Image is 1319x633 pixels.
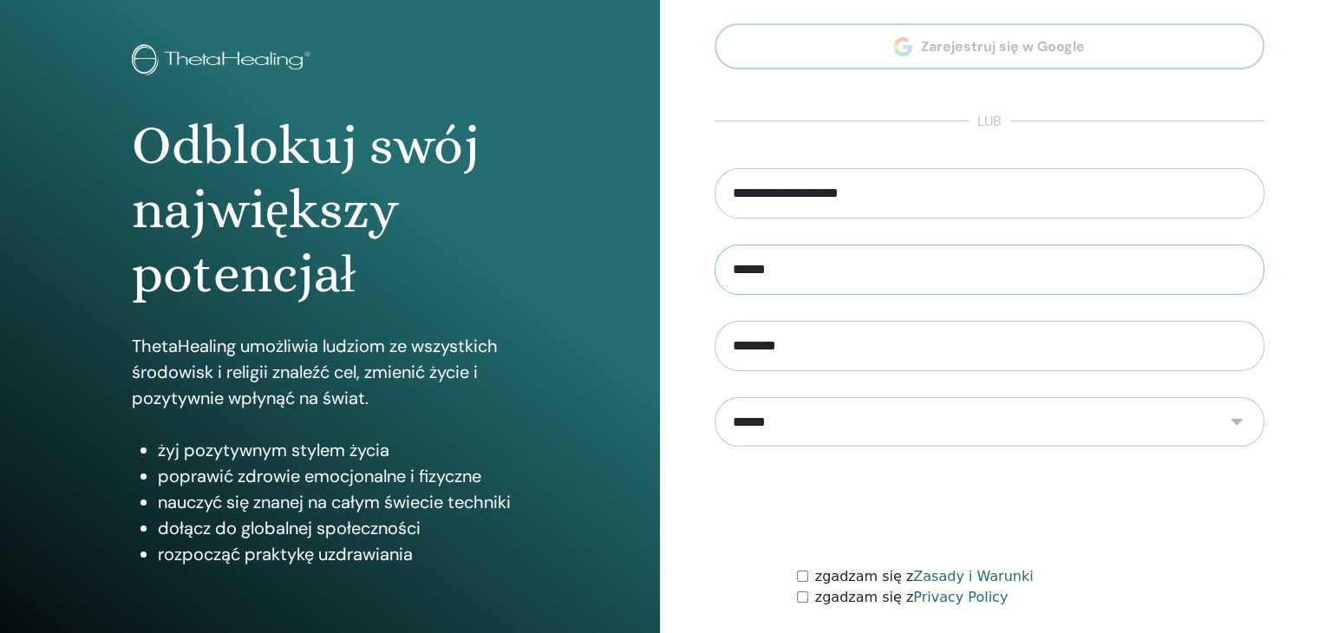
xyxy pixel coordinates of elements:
li: nauczyć się znanej na całym świecie techniki [158,489,528,515]
li: poprawić zdrowie emocjonalne i fizyczne [158,463,528,489]
li: żyj pozytywnym stylem życia [158,437,528,463]
li: rozpocząć praktykę uzdrawiania [158,541,528,567]
h1: Odblokuj swój największy potencjał [132,114,528,307]
a: Privacy Policy [913,589,1008,605]
label: zgadzam się z [815,566,1034,587]
span: lub [969,111,1010,132]
li: dołącz do globalnej społeczności [158,515,528,541]
p: ThetaHealing umożliwia ludziom ze wszystkich środowisk i religii znaleźć cel, zmienić życie i poz... [132,333,528,411]
a: Zasady i Warunki [913,568,1033,584]
label: zgadzam się z [815,587,1009,608]
iframe: reCAPTCHA [858,473,1121,540]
